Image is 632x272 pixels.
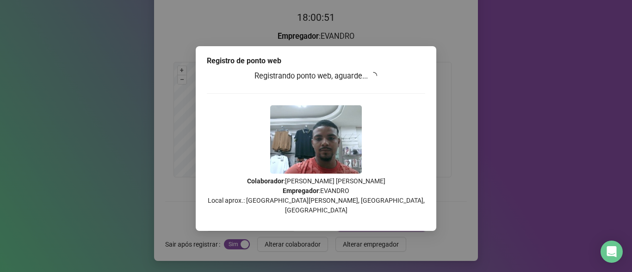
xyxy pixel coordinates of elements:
img: 2Q== [270,105,362,174]
p: : [PERSON_NAME] [PERSON_NAME] : EVANDRO Local aprox.: [GEOGRAPHIC_DATA][PERSON_NAME], [GEOGRAPHIC... [207,176,425,215]
span: loading [370,72,378,80]
strong: Colaborador [247,177,284,185]
div: Registro de ponto web [207,55,425,66]
div: Open Intercom Messenger [601,241,623,263]
strong: Empregador [283,187,319,194]
h3: Registrando ponto web, aguarde... [207,70,425,82]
